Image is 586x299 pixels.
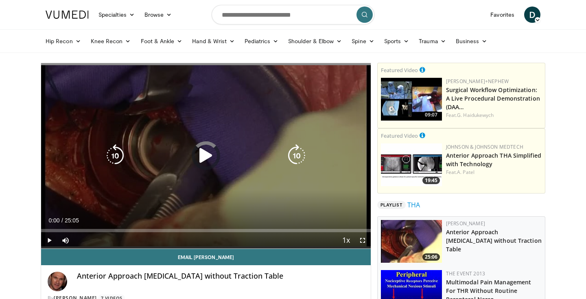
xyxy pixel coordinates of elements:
[381,132,418,139] small: Featured Video
[41,229,371,232] div: Progress Bar
[41,33,86,49] a: Hip Recon
[140,7,177,23] a: Browse
[381,78,442,121] img: bcfc90b5-8c69-4b20-afee-af4c0acaf118.150x105_q85_crop-smart_upscale.jpg
[446,220,485,227] a: [PERSON_NAME]
[77,272,364,281] h4: Anterior Approach [MEDICAL_DATA] without Traction Table
[446,152,541,168] a: Anterior Approach THA Simplified with Technology
[41,232,57,248] button: Play
[457,169,474,176] a: A. Patel
[457,112,494,119] a: G. Haidukewych
[41,249,371,265] a: Email [PERSON_NAME]
[381,220,442,263] a: 25:06
[451,33,492,49] a: Business
[338,232,354,248] button: Playback Rate
[422,177,440,184] span: 19:45
[354,232,371,248] button: Fullscreen
[446,228,542,253] a: Anterior Approach [MEDICAL_DATA] without Traction Table
[57,232,74,248] button: Mute
[94,7,140,23] a: Specialties
[187,33,240,49] a: Hand & Wrist
[61,217,63,224] span: /
[347,33,379,49] a: Spine
[524,7,540,23] a: D
[446,169,542,176] div: Feat.
[446,86,540,111] a: Surgical Workflow Optimization: A Live Procedural Demonstration (DAA…
[381,143,442,186] img: 06bb1c17-1231-4454-8f12-6191b0b3b81a.150x105_q85_crop-smart_upscale.jpg
[422,111,440,119] span: 09:07
[240,33,283,49] a: Pediatrics
[48,272,67,291] img: Avatar
[46,11,89,19] img: VuMedi Logo
[86,33,136,49] a: Knee Recon
[48,217,59,224] span: 0:00
[136,33,188,49] a: Foot & Ankle
[377,201,406,209] span: Playlist
[381,220,442,263] img: 9upAlZOa1Rr5wgaX4xMDoxOmdtO40mAx.150x105_q85_crop-smart_upscale.jpg
[446,143,523,150] a: Johnson & Johnson MedTech
[283,33,347,49] a: Shoulder & Elbow
[446,112,542,119] div: Feat.
[485,7,519,23] a: Favorites
[41,63,371,249] video-js: Video Player
[381,143,442,186] a: 19:45
[407,200,420,210] a: THA
[446,78,509,85] a: [PERSON_NAME]+Nephew
[414,33,451,49] a: Trauma
[65,217,79,224] span: 25:05
[381,78,442,121] a: 09:07
[446,270,485,277] a: The Event 2013
[212,5,374,24] input: Search topics, interventions
[422,253,440,261] span: 25:06
[379,33,414,49] a: Sports
[381,66,418,74] small: Featured Video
